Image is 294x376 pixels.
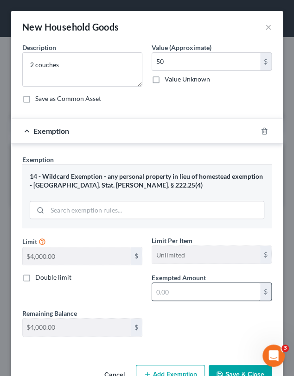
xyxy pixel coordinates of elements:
span: Exempted Amount [152,274,206,282]
input: Search exemption rules... [47,201,264,219]
span: Exemption [33,126,69,135]
input: 0.00 [152,53,260,70]
span: 3 [281,345,289,352]
span: Description [22,44,56,51]
button: × [265,21,272,32]
div: $ [131,247,142,265]
label: Double limit [35,273,71,282]
label: Save as Common Asset [35,94,101,103]
div: $ [260,283,271,301]
div: $ [131,319,142,336]
iframe: Intercom live chat [262,345,285,367]
input: -- [23,319,131,336]
input: -- [152,246,260,263]
label: Value Unknown [165,75,210,84]
span: Exemption [22,156,54,163]
div: $ [260,53,271,70]
label: Remaining Balance [22,308,77,318]
div: $ [260,246,271,263]
input: -- [23,247,131,265]
div: 14 - Wildcard Exemption - any personal property in lieu of homestead exemption - [GEOGRAPHIC_DATA... [30,172,264,189]
input: 0.00 [152,283,260,301]
div: New Household Goods [22,20,119,33]
span: Limit [22,238,37,245]
label: Value (Approximate) [152,43,211,52]
label: Limit Per Item [152,236,192,245]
